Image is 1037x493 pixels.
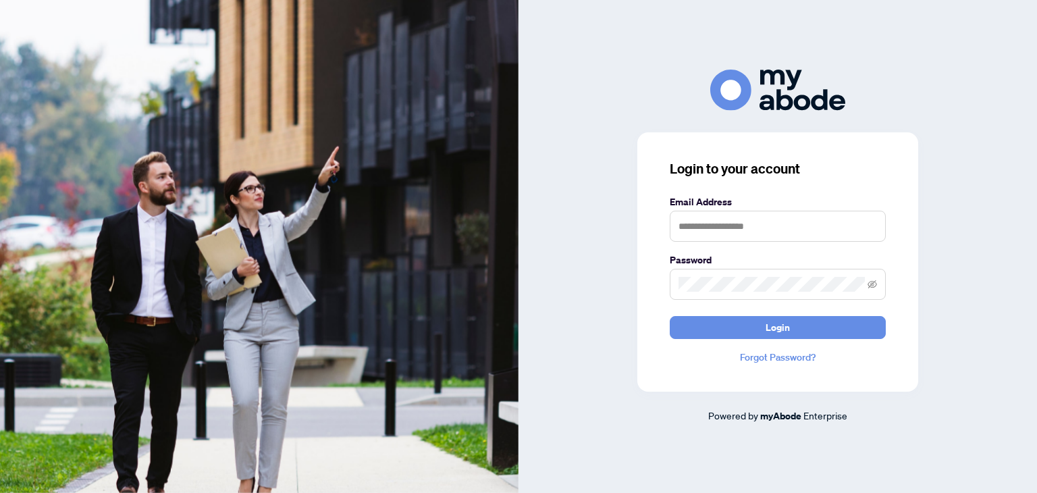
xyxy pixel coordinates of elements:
img: ma-logo [710,70,845,111]
span: Powered by [708,409,758,421]
h3: Login to your account [670,159,886,178]
a: Forgot Password? [670,350,886,365]
span: eye-invisible [868,280,877,289]
a: myAbode [760,409,801,423]
span: Enterprise [803,409,847,421]
button: Login [670,316,886,339]
span: Login [766,317,790,338]
label: Password [670,253,886,267]
label: Email Address [670,194,886,209]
